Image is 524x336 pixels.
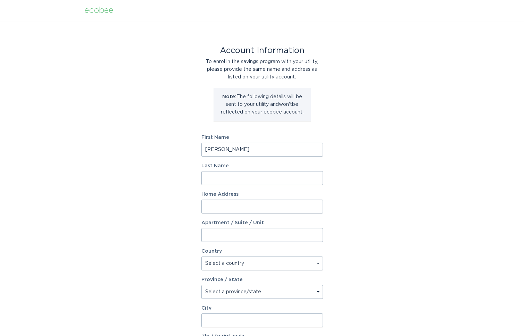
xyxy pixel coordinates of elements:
[201,277,243,282] label: Province / State
[222,94,236,99] strong: Note:
[201,47,323,54] div: Account Information
[219,93,306,116] p: The following details will be sent to your utility and won't be reflected on your ecobee account.
[201,192,323,197] label: Home Address
[201,306,323,311] label: City
[201,220,323,225] label: Apartment / Suite / Unit
[201,249,222,254] label: Country
[84,7,113,14] div: ecobee
[201,163,323,168] label: Last Name
[201,135,323,140] label: First Name
[201,58,323,81] div: To enrol in the savings program with your utility, please provide the same name and address as li...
